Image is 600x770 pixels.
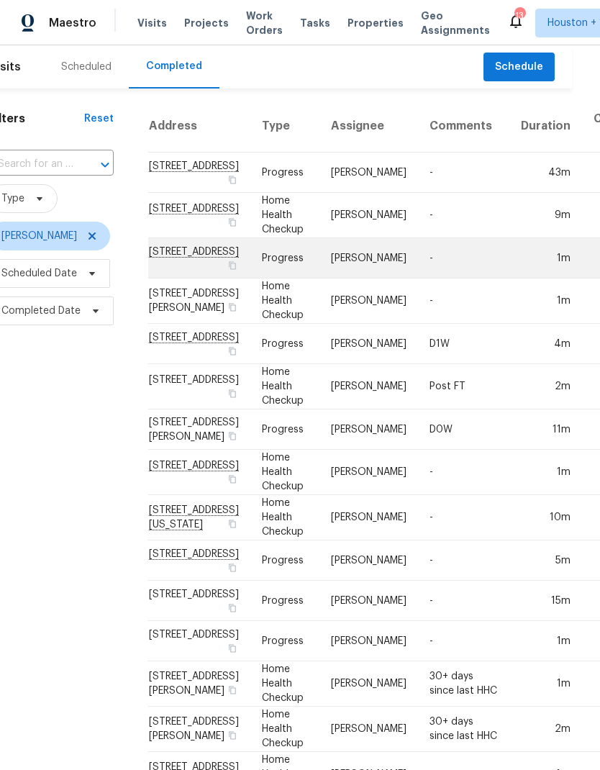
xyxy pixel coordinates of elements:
td: Home Health Checkup [250,364,319,409]
td: 1m [509,278,582,324]
td: Progress [250,621,319,661]
td: Home Health Checkup [250,661,319,707]
td: 1m [509,621,582,661]
button: Copy Address [226,473,239,486]
td: Progress [250,540,319,581]
span: Projects [184,16,229,30]
td: Home Health Checkup [250,707,319,752]
th: Duration [509,100,582,153]
button: Copy Address [226,173,239,186]
td: Progress [250,153,319,193]
td: Home Health Checkup [250,495,319,540]
td: - [418,193,509,238]
span: [PERSON_NAME] [1,229,77,243]
td: 11m [509,409,582,450]
span: Work Orders [246,9,283,37]
td: [STREET_ADDRESS][PERSON_NAME] [148,661,250,707]
div: 13 [514,9,524,23]
button: Copy Address [226,259,239,272]
button: Copy Address [226,684,239,697]
td: [STREET_ADDRESS] [148,364,250,409]
td: - [418,153,509,193]
td: 5m [509,540,582,581]
td: 4m [509,324,582,364]
td: [PERSON_NAME] [319,621,418,661]
td: [STREET_ADDRESS][PERSON_NAME] [148,707,250,752]
td: [PERSON_NAME] [319,278,418,324]
td: [STREET_ADDRESS][PERSON_NAME] [148,278,250,324]
button: Copy Address [226,216,239,229]
button: Copy Address [226,729,239,742]
td: 9m [509,193,582,238]
td: Progress [250,324,319,364]
button: Copy Address [226,602,239,615]
button: Copy Address [226,301,239,314]
span: Visits [137,16,167,30]
td: [PERSON_NAME] [319,364,418,409]
span: Completed Date [1,304,81,318]
td: 2m [509,364,582,409]
span: Schedule [495,58,543,76]
td: [PERSON_NAME] [319,238,418,278]
button: Copy Address [226,561,239,574]
td: 43m [509,153,582,193]
span: Geo Assignments [421,9,490,37]
td: 15m [509,581,582,621]
td: 1m [509,661,582,707]
td: D1W [418,324,509,364]
td: 1m [509,450,582,495]
td: - [418,450,509,495]
div: Completed [146,59,202,73]
button: Copy Address [226,642,239,655]
th: Type [250,100,319,153]
td: 30+ days since last HHC [418,661,509,707]
td: - [418,278,509,324]
button: Schedule [483,53,555,82]
button: Copy Address [226,345,239,358]
td: [PERSON_NAME] [319,450,418,495]
span: Properties [347,16,404,30]
div: Reset [84,112,114,126]
td: [PERSON_NAME] [319,661,418,707]
th: Address [148,100,250,153]
div: Scheduled [61,60,112,74]
span: Scheduled Date [1,266,77,281]
span: Maestro [49,16,96,30]
td: [PERSON_NAME] [319,581,418,621]
td: Progress [250,238,319,278]
td: 10m [509,495,582,540]
td: - [418,540,509,581]
td: Home Health Checkup [250,278,319,324]
td: Home Health Checkup [250,450,319,495]
td: [PERSON_NAME] [319,707,418,752]
td: 1m [509,238,582,278]
button: Copy Address [226,517,239,530]
td: [PERSON_NAME] [319,324,418,364]
td: [STREET_ADDRESS] [148,581,250,621]
td: [STREET_ADDRESS][PERSON_NAME] [148,409,250,450]
td: Progress [250,581,319,621]
td: Home Health Checkup [250,193,319,238]
th: Assignee [319,100,418,153]
td: - [418,495,509,540]
td: D0W [418,409,509,450]
td: [STREET_ADDRESS] [148,621,250,661]
td: Post FT [418,364,509,409]
td: Progress [250,409,319,450]
td: [PERSON_NAME] [319,495,418,540]
td: [PERSON_NAME] [319,153,418,193]
td: - [418,238,509,278]
button: Copy Address [226,387,239,400]
span: Type [1,191,24,206]
td: [PERSON_NAME] [319,193,418,238]
th: Comments [418,100,509,153]
td: 2m [509,707,582,752]
td: 30+ days since last HHC [418,707,509,752]
td: [PERSON_NAME] [319,409,418,450]
button: Open [95,155,115,175]
button: Copy Address [226,430,239,443]
span: Tasks [300,18,330,28]
td: [PERSON_NAME] [319,540,418,581]
td: - [418,621,509,661]
td: - [418,581,509,621]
